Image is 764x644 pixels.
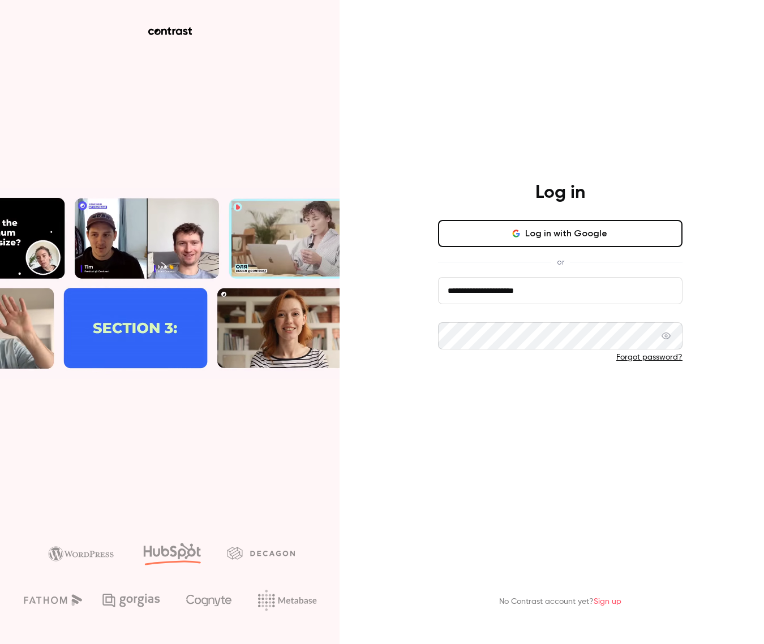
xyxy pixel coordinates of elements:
[594,598,621,606] a: Sign up
[535,181,585,204] h4: Log in
[227,547,295,559] img: decagon
[616,353,683,361] a: Forgot password?
[438,220,683,247] button: Log in with Google
[551,256,570,268] span: or
[438,381,683,408] button: Log in
[499,596,621,608] p: No Contrast account yet?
